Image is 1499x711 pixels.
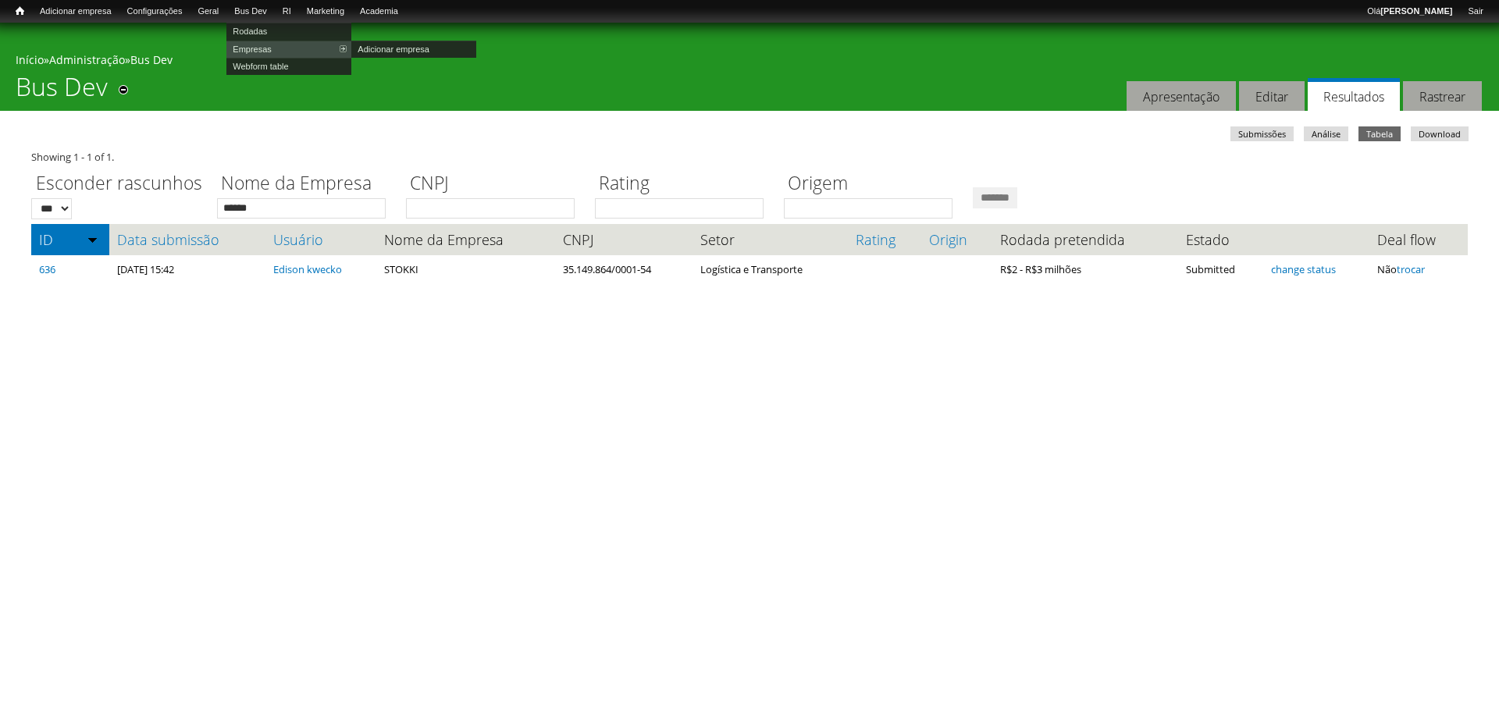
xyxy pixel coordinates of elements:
[226,4,275,20] a: Bus Dev
[8,4,32,19] a: Início
[119,4,190,20] a: Configurações
[784,170,963,198] label: Origem
[87,234,98,244] img: ordem crescente
[1380,6,1452,16] strong: [PERSON_NAME]
[16,72,108,111] h1: Bus Dev
[406,170,585,198] label: CNPJ
[299,4,352,20] a: Marketing
[1127,81,1236,112] a: Apresentação
[130,52,173,67] a: Bus Dev
[1403,81,1482,112] a: Rastrear
[992,224,1178,255] th: Rodada pretendida
[273,262,342,276] a: Edison kwecko
[1178,255,1264,283] td: Submitted
[555,255,693,283] td: 35.149.864/0001-54
[1460,4,1491,20] a: Sair
[1369,224,1468,255] th: Deal flow
[1239,81,1305,112] a: Editar
[1308,78,1400,112] a: Resultados
[16,52,1483,72] div: » »
[1397,262,1425,276] a: trocar
[929,232,984,247] a: Origin
[1411,126,1469,141] a: Download
[1358,126,1401,141] a: Tabela
[693,255,848,283] td: Logística e Transporte
[32,4,119,20] a: Adicionar empresa
[1178,224,1264,255] th: Estado
[1359,4,1460,20] a: Olá[PERSON_NAME]
[1230,126,1294,141] a: Submissões
[39,232,101,247] a: ID
[992,255,1178,283] td: R$2 - R$3 milhões
[273,232,369,247] a: Usuário
[39,262,55,276] a: 636
[555,224,693,255] th: CNPJ
[595,170,774,198] label: Rating
[1369,255,1468,283] td: Não
[117,232,257,247] a: Data submissão
[352,4,406,20] a: Academia
[217,170,396,198] label: Nome da Empresa
[1271,262,1336,276] a: change status
[693,224,848,255] th: Setor
[49,52,125,67] a: Administração
[16,52,44,67] a: Início
[856,232,913,247] a: Rating
[275,4,299,20] a: RI
[190,4,226,20] a: Geral
[31,149,1468,165] div: Showing 1 - 1 of 1.
[1304,126,1348,141] a: Análise
[376,224,555,255] th: Nome da Empresa
[109,255,265,283] td: [DATE] 15:42
[376,255,555,283] td: STOKKI
[16,5,24,16] span: Início
[31,170,207,198] label: Esconder rascunhos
